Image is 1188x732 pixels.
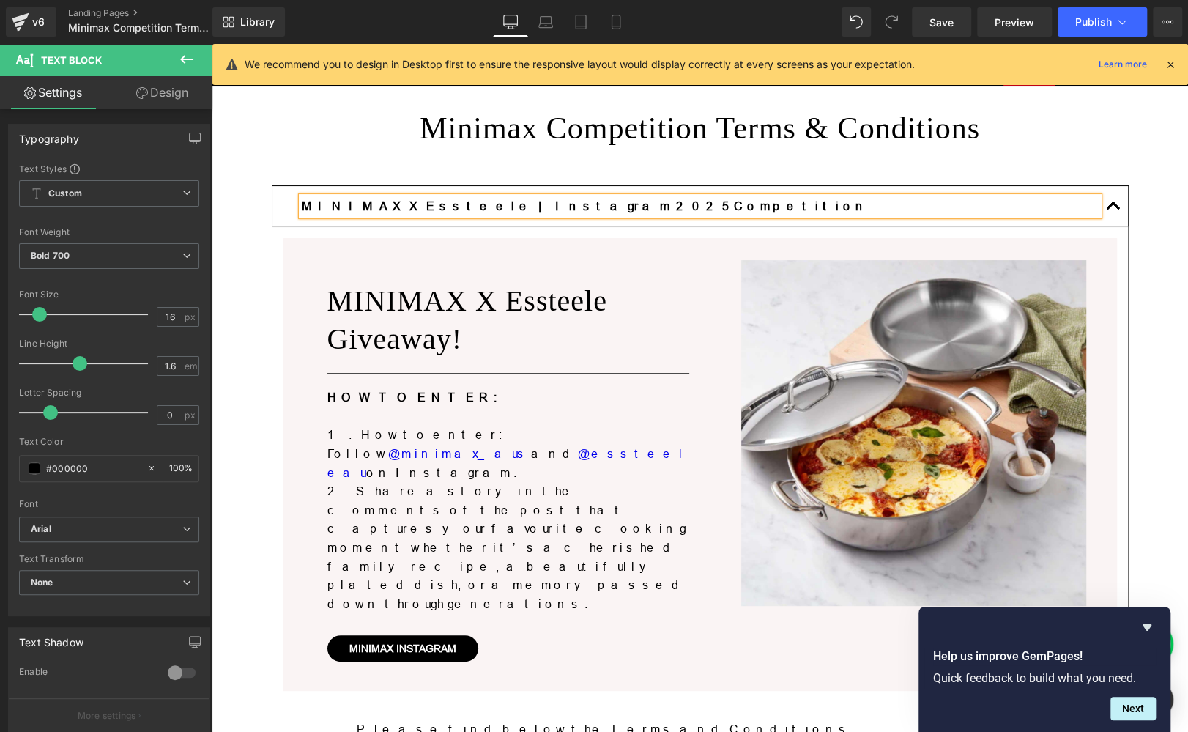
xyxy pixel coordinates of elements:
div: Font Weight [19,227,199,237]
p: 2. Share a story in the comments of the post that captures your favourite cooking moment whether ... [116,438,478,569]
span: Library [240,15,275,29]
b: Custom [48,188,82,200]
img: MINIMAX X Essteele Giveaway! [530,216,875,562]
b: None [31,577,53,588]
span: Preview [995,15,1034,30]
a: Design [109,76,215,109]
div: Text Styles [19,163,199,174]
a: Tabletop [423,6,505,42]
a: Brands [674,6,743,42]
p: Please find below the Terms and Conditions [145,676,832,695]
div: % [163,456,198,481]
a: GIFTS [617,6,675,42]
button: Publish [1058,7,1147,37]
button: Hide survey [1138,618,1156,636]
a: Cookware [133,6,222,42]
div: Text Color [19,437,199,447]
a: Kitchenware [222,6,328,42]
div: Help us improve GemPages! [933,618,1156,720]
p: Quick feedback to build what you need. [933,671,1156,685]
a: v6 [6,7,56,37]
a: Mobile [598,7,634,37]
a: SALE [792,6,843,42]
a: Appliances [328,6,423,42]
a: @minimax_aus [177,403,319,416]
button: Next question [1110,697,1156,720]
h1: Minimax Competition Terms & Conditions [60,64,917,105]
a: Home & Living [505,6,617,42]
a: Desktop [493,7,528,37]
span: px [185,312,197,322]
span: Text Block [41,54,102,66]
strong: HOW TO ENTER: [116,347,289,360]
a: New Library [212,7,285,37]
div: Enable [19,666,153,681]
b: MINIMAX X Essteele | Instagram 2025 Competition [90,155,658,169]
p: 1. How to enter: Follow and on Instagram. [116,382,478,438]
span: Publish [1075,16,1112,28]
div: Font [19,499,199,509]
a: MINIMAX INSTAGRAM [116,591,267,618]
button: Undo [842,7,871,37]
button: Redo [877,7,906,37]
input: Color [46,460,140,476]
a: New [743,6,792,42]
a: Preview [977,7,1052,37]
h1: MINIMAX X Essteele Giveaway! [116,238,478,314]
span: Minimax Competition Terms & Conditions [68,22,209,34]
div: Line Height [19,339,199,349]
span: MINIMAX INSTAGRAM [138,599,245,610]
div: Text Transform [19,554,199,564]
div: Letter Spacing [19,388,199,398]
b: Bold 700 [31,250,70,261]
a: Tablet [563,7,598,37]
button: More [1153,7,1182,37]
a: Laptop [528,7,563,37]
span: px [185,410,197,420]
div: Font Size [19,289,199,300]
a: Learn more [1093,56,1153,73]
a: Landing Pages [68,7,237,19]
div: v6 [29,12,48,32]
span: Save [929,15,954,30]
p: More settings [78,709,136,722]
span: em [185,361,197,371]
a: @essteeleau [116,403,476,435]
div: Typography [19,125,79,145]
div: Text Shadow [19,628,83,648]
p: We recommend you to design in Desktop first to ensure the responsive layout would display correct... [245,56,915,73]
h2: Help us improve GemPages! [933,648,1156,665]
i: Arial [31,523,51,536]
